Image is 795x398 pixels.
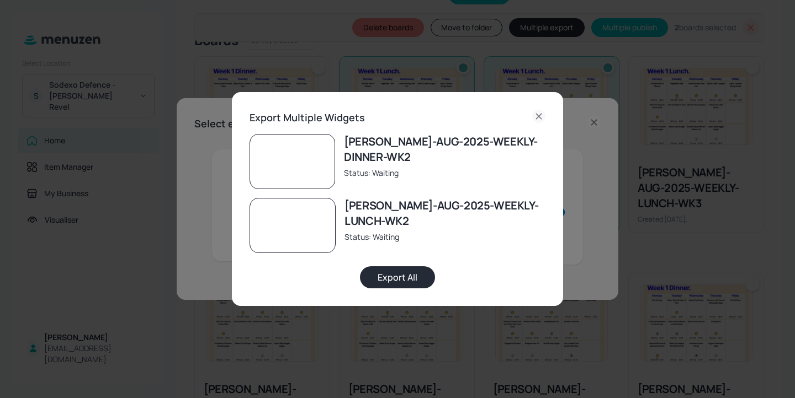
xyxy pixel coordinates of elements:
[344,134,545,165] div: [PERSON_NAME]-AUG-2025-WEEKLY-DINNER-WK2
[344,231,545,243] div: Status: Waiting
[360,266,435,288] button: Export All
[250,110,365,126] h6: Export Multiple Widgets
[344,167,545,179] div: Status: Waiting
[344,198,545,229] div: [PERSON_NAME]-AUG-2025-WEEKLY-LUNCH-WK2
